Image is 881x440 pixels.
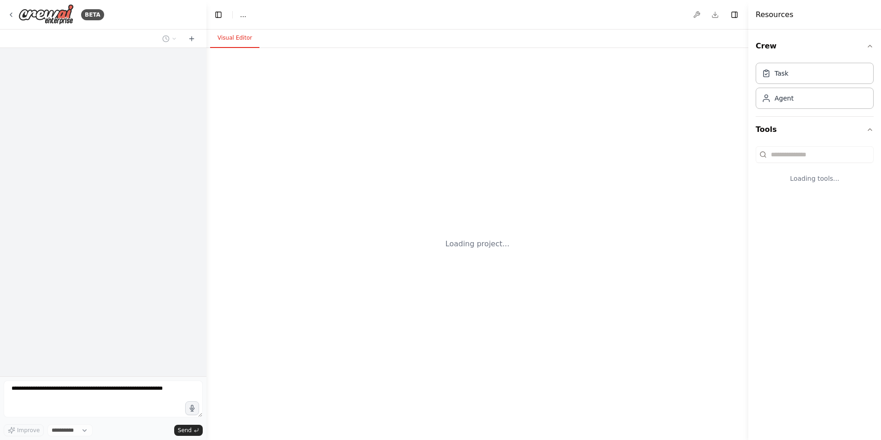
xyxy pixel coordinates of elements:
[210,29,259,48] button: Visual Editor
[212,8,225,21] button: Hide left sidebar
[185,401,199,415] button: Click to speak your automation idea
[756,117,874,143] button: Tools
[4,424,44,436] button: Improve
[81,9,104,20] div: BETA
[446,238,510,250] div: Loading project...
[775,69,788,78] div: Task
[18,4,74,25] img: Logo
[756,143,874,198] div: Tools
[17,427,40,434] span: Improve
[728,8,741,21] button: Hide right sidebar
[178,427,192,434] span: Send
[240,10,246,19] span: ...
[184,33,199,44] button: Start a new chat
[756,9,793,20] h4: Resources
[756,59,874,116] div: Crew
[174,425,203,436] button: Send
[756,33,874,59] button: Crew
[240,10,246,19] nav: breadcrumb
[775,94,793,103] div: Agent
[756,166,874,190] div: Loading tools...
[159,33,181,44] button: Switch to previous chat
